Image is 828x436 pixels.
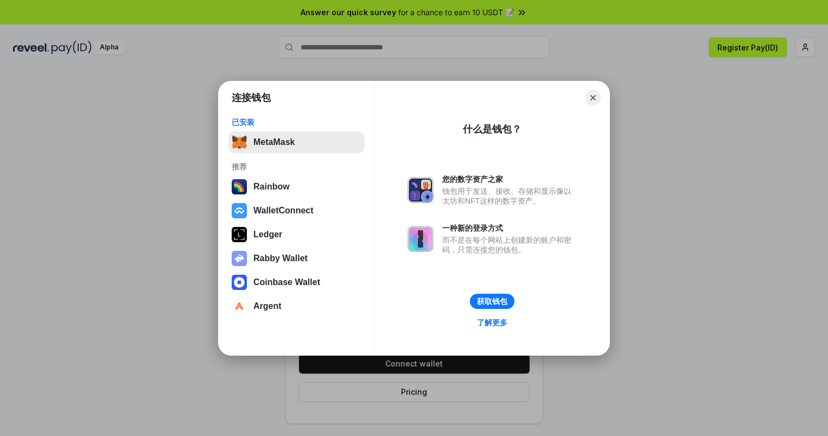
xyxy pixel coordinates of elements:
div: MetaMask [253,137,295,147]
button: Rainbow [228,176,365,198]
div: 您的数字资产之家 [442,174,577,184]
div: 什么是钱包？ [463,123,521,136]
img: svg+xml,%3Csvg%20xmlns%3D%22http%3A%2F%2Fwww.w3.org%2F2000%2Fsvg%22%20fill%3D%22none%22%20viewBox... [407,226,434,252]
div: Argent [253,301,282,311]
button: WalletConnect [228,200,365,222]
div: 了解更多 [477,318,507,327]
img: svg+xml,%3Csvg%20width%3D%2228%22%20height%3D%2228%22%20viewBox%3D%220%200%2028%2028%22%20fill%3D... [232,203,247,218]
a: 了解更多 [470,315,514,330]
div: Rainbow [253,182,290,192]
img: svg+xml,%3Csvg%20width%3D%22120%22%20height%3D%22120%22%20viewBox%3D%220%200%20120%20120%22%20fil... [232,179,247,194]
button: MetaMask [228,131,365,153]
img: svg+xml,%3Csvg%20xmlns%3D%22http%3A%2F%2Fwww.w3.org%2F2000%2Fsvg%22%20fill%3D%22none%22%20viewBox... [232,251,247,266]
div: 而不是在每个网站上创建新的账户和密码，只需连接您的钱包。 [442,235,577,255]
div: 推荐 [232,162,361,172]
div: 获取钱包 [477,296,507,306]
div: 钱包用于发送、接收、存储和显示像以太坊和NFT这样的数字资产。 [442,186,577,206]
div: WalletConnect [253,206,314,216]
img: svg+xml,%3Csvg%20width%3D%2228%22%20height%3D%2228%22%20viewBox%3D%220%200%2028%2028%22%20fill%3D... [232,275,247,290]
h1: 连接钱包 [232,91,271,104]
button: Argent [228,295,365,317]
button: Ledger [228,224,365,245]
div: Coinbase Wallet [253,277,320,287]
button: Coinbase Wallet [228,271,365,293]
div: 一种新的登录方式 [442,223,577,233]
button: Close [585,90,601,105]
img: svg+xml,%3Csvg%20fill%3D%22none%22%20height%3D%2233%22%20viewBox%3D%220%200%2035%2033%22%20width%... [232,135,247,150]
div: 已安装 [232,117,361,127]
button: Rabby Wallet [228,248,365,269]
img: svg+xml,%3Csvg%20xmlns%3D%22http%3A%2F%2Fwww.w3.org%2F2000%2Fsvg%22%20width%3D%2228%22%20height%3... [232,227,247,242]
img: svg+xml,%3Csvg%20xmlns%3D%22http%3A%2F%2Fwww.w3.org%2F2000%2Fsvg%22%20fill%3D%22none%22%20viewBox... [407,177,434,203]
button: 获取钱包 [470,294,514,309]
img: svg+xml,%3Csvg%20width%3D%2228%22%20height%3D%2228%22%20viewBox%3D%220%200%2028%2028%22%20fill%3D... [232,299,247,314]
div: Rabby Wallet [253,254,308,263]
div: Ledger [253,230,282,239]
